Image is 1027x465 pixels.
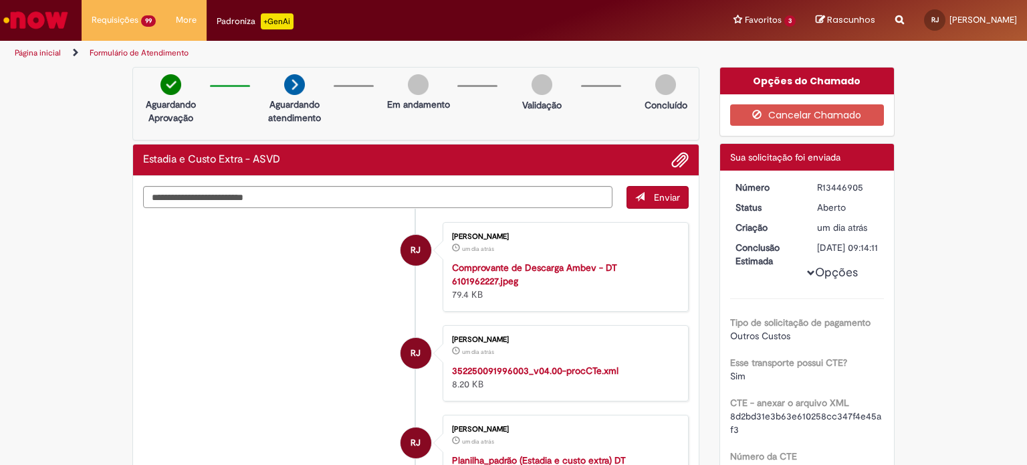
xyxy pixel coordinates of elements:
span: Rascunhos [827,13,875,26]
p: Aguardando Aprovação [138,98,203,124]
button: Cancelar Chamado [730,104,885,126]
span: um dia atrás [462,438,494,446]
h2: Estadia e Custo Extra - ASVD Histórico de tíquete [143,154,280,166]
dt: Criação [725,221,808,234]
a: Formulário de Atendimento [90,48,189,58]
p: Em andamento [387,98,450,111]
img: img-circle-grey.png [655,74,676,95]
span: RJ [411,427,421,459]
div: Aberto [817,201,879,214]
span: [PERSON_NAME] [949,14,1017,25]
textarea: Digite sua mensagem aqui... [143,186,612,209]
dt: Número [725,181,808,194]
span: 99 [141,15,156,27]
span: RJ [931,15,939,24]
div: [PERSON_NAME] [452,233,675,241]
span: 8d2bd31e3b63e610258cc347f4e45af3 [730,410,881,436]
button: Adicionar anexos [671,151,689,169]
time: 26/08/2025 09:14:06 [817,221,867,234]
div: Renato Junior [401,428,431,458]
div: [PERSON_NAME] [452,336,675,344]
div: Padroniza [217,13,294,29]
span: Outros Custos [730,330,790,342]
img: img-circle-grey.png [408,74,429,95]
span: um dia atrás [817,221,867,234]
span: Enviar [654,191,680,203]
img: ServiceNow [1,7,70,33]
div: 79.4 KB [452,261,675,301]
p: Aguardando atendimento [262,98,327,124]
span: Favoritos [745,13,782,27]
div: R13446905 [817,181,879,194]
a: Rascunhos [816,14,875,27]
b: CTE - anexar o arquivo XML [730,397,849,409]
span: Sua solicitação foi enviada [730,151,840,163]
span: um dia atrás [462,245,494,253]
a: Página inicial [15,48,61,58]
b: Número da CTE [730,450,797,462]
b: Tipo de solicitação de pagamento [730,316,871,329]
time: 26/08/2025 09:10:21 [462,438,494,446]
p: +GenAi [261,13,294,29]
div: Renato Junior [401,338,431,369]
img: img-circle-grey.png [532,74,552,95]
span: um dia atrás [462,348,494,356]
p: Validação [522,98,562,112]
ul: Trilhas de página [10,41,675,66]
span: Requisições [92,13,138,27]
dt: Conclusão Estimada [725,241,808,268]
time: 26/08/2025 09:14:47 [462,245,494,253]
time: 26/08/2025 09:13:31 [462,348,494,356]
dt: Status [725,201,808,214]
a: 352250091996003_v04.00-procCTe.xml [452,365,618,377]
img: arrow-next.png [284,74,305,95]
div: [DATE] 09:14:11 [817,241,879,254]
img: check-circle-green.png [160,74,181,95]
span: More [176,13,197,27]
p: Concluído [645,98,687,112]
span: RJ [411,337,421,369]
button: Enviar [626,186,689,209]
span: RJ [411,234,421,266]
div: 8.20 KB [452,364,675,391]
span: Sim [730,370,746,382]
div: Opções do Chamado [720,68,895,94]
b: Esse transporte possui CTE? [730,357,847,369]
span: 3 [784,15,796,27]
a: Comprovante de Descarga Ambev - DT 6101962227.jpeg [452,262,617,287]
div: [PERSON_NAME] [452,426,675,434]
div: 26/08/2025 09:14:06 [817,221,879,234]
div: Renato Junior [401,235,431,266]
